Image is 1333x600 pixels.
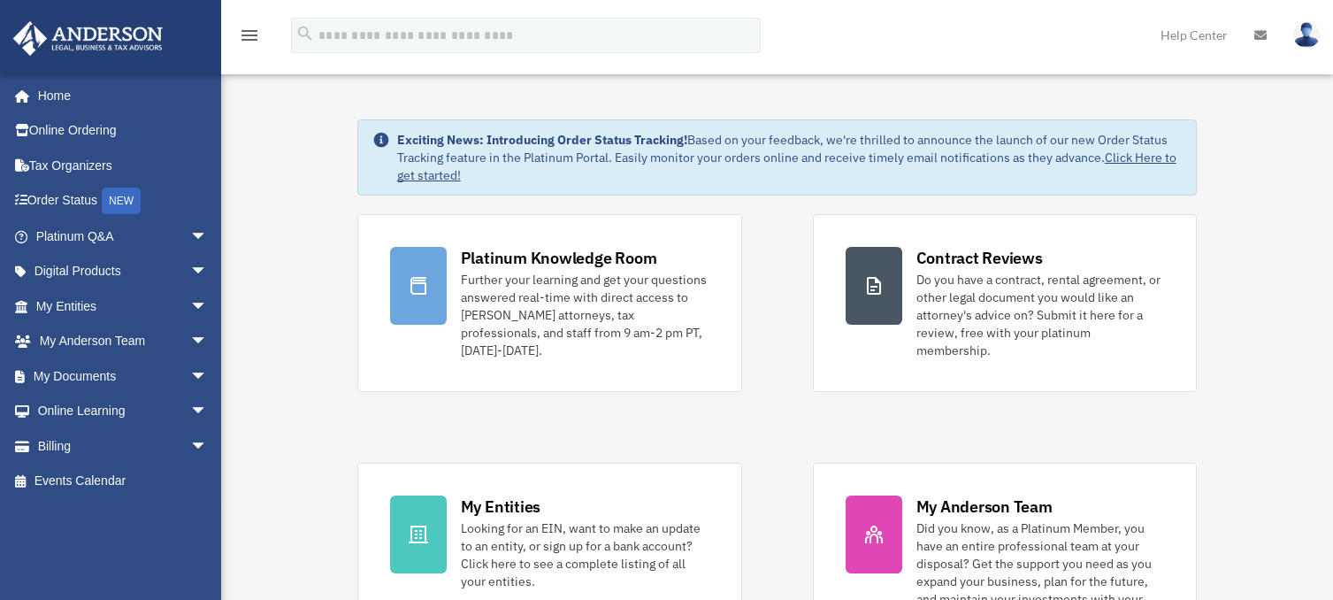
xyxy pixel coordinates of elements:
div: My Entities [461,496,540,518]
div: Contract Reviews [916,247,1043,269]
div: Do you have a contract, rental agreement, or other legal document you would like an attorney's ad... [916,271,1165,359]
img: Anderson Advisors Platinum Portal [8,21,168,56]
a: Home [12,78,226,113]
a: Online Ordering [12,113,234,149]
a: My Anderson Teamarrow_drop_down [12,324,234,359]
a: Click Here to get started! [397,150,1176,183]
a: menu [239,31,260,46]
i: menu [239,25,260,46]
a: Online Learningarrow_drop_down [12,394,234,429]
span: arrow_drop_down [190,428,226,465]
div: NEW [102,188,141,214]
a: Digital Productsarrow_drop_down [12,254,234,289]
a: Tax Organizers [12,148,234,183]
a: Platinum Q&Aarrow_drop_down [12,219,234,254]
a: Platinum Knowledge Room Further your learning and get your questions answered real-time with dire... [357,214,742,392]
span: arrow_drop_down [190,394,226,430]
a: Contract Reviews Do you have a contract, rental agreement, or other legal document you would like... [813,214,1198,392]
span: arrow_drop_down [190,358,226,395]
div: Looking for an EIN, want to make an update to an entity, or sign up for a bank account? Click her... [461,519,709,590]
a: My Documentsarrow_drop_down [12,358,234,394]
div: Based on your feedback, we're thrilled to announce the launch of our new Order Status Tracking fe... [397,131,1183,184]
a: Billingarrow_drop_down [12,428,234,464]
div: Platinum Knowledge Room [461,247,657,269]
span: arrow_drop_down [190,324,226,360]
a: Order StatusNEW [12,183,234,219]
div: Further your learning and get your questions answered real-time with direct access to [PERSON_NAM... [461,271,709,359]
span: arrow_drop_down [190,219,226,255]
img: User Pic [1293,22,1320,48]
strong: Exciting News: Introducing Order Status Tracking! [397,132,687,148]
div: My Anderson Team [916,496,1053,518]
span: arrow_drop_down [190,288,226,325]
i: search [295,24,315,43]
span: arrow_drop_down [190,254,226,290]
a: Events Calendar [12,464,234,499]
a: My Entitiesarrow_drop_down [12,288,234,324]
